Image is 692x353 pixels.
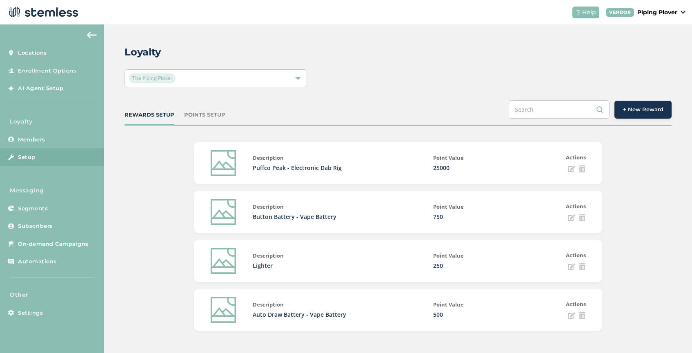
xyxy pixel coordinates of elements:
[433,301,522,309] label: Point Value
[637,8,677,17] p: Piping Plover
[18,153,36,161] span: Setup
[606,8,634,17] div: VENDOR
[210,150,236,176] img: icon-img-d887fa0c.svg
[529,154,586,162] label: Actions
[433,310,522,319] p: 500
[18,49,47,57] span: Locations
[18,205,48,213] span: Segments
[433,261,522,270] p: 250
[87,32,97,38] img: icon-arrow-back-accent-c549486e.svg
[509,100,610,119] input: Search
[651,314,692,353] iframe: Chat Widget
[18,67,76,75] span: Enrollment Options
[253,252,284,260] label: Description
[18,309,43,317] span: Settings
[210,199,236,225] img: icon-img-d887fa0c.svg
[253,212,336,221] p: Button Battery - Vape Battery
[433,212,522,221] p: 750
[210,297,236,323] img: icon-img-d887fa0c.svg
[253,163,342,172] p: Puffco Peak - Electronic Dab Rig
[433,203,522,211] label: Point Value
[614,101,672,119] button: + New Reward
[433,163,522,172] p: 25000
[125,45,161,60] h2: Loyalty
[433,154,522,162] label: Point Value
[253,261,284,270] p: Lighter
[184,111,225,119] div: POINTS SETUP
[210,248,236,274] img: icon-img-d887fa0c.svg
[18,222,53,230] span: Subscribers
[529,300,586,309] label: Actions
[253,203,336,211] label: Description
[18,240,89,248] span: On-demand Campaigns
[529,203,586,211] label: Actions
[7,4,78,20] img: logo-dark-0685b13c.svg
[529,252,586,260] label: Actions
[681,11,685,14] img: icon_down-arrow-small-66adaf34.svg
[18,258,57,266] span: Automations
[433,252,522,260] label: Point Value
[576,10,581,15] img: icon-help-white-03924b79.svg
[582,8,596,17] span: Help
[18,136,45,144] span: Members
[129,73,176,83] span: The Piping Plover
[125,111,174,119] div: REWARDS SETUP
[623,106,663,114] span: + New Reward
[253,301,346,309] label: Description
[18,84,63,93] span: AI Agent Setup
[253,310,346,319] p: Auto Draw Battery - Vape Battery
[253,154,342,162] label: Description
